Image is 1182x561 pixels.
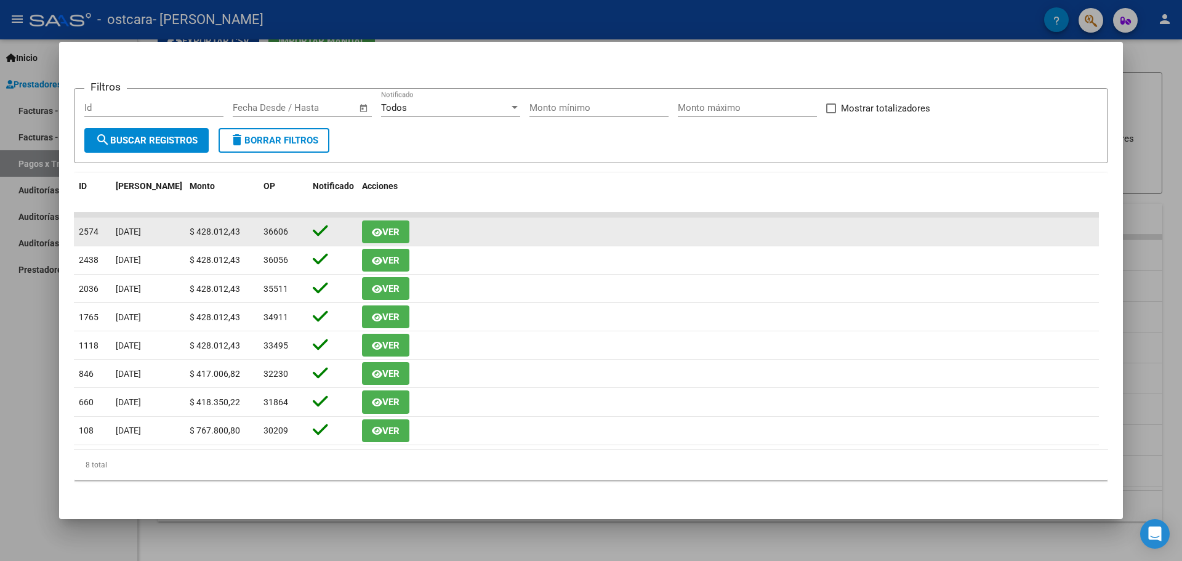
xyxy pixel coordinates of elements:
span: 2438 [79,255,98,265]
datatable-header-cell: OP [259,173,308,214]
span: ID [79,181,87,191]
span: [DATE] [116,227,141,236]
span: 2036 [79,284,98,294]
button: Ver [362,419,409,442]
span: 32230 [263,369,288,379]
datatable-header-cell: Monto [185,173,259,214]
span: 31864 [263,397,288,407]
span: Ver [382,283,400,294]
button: Ver [362,305,409,328]
datatable-header-cell: Acciones [357,173,1099,214]
span: Acciones [362,181,398,191]
span: 34911 [263,312,288,322]
input: Fecha inicio [233,102,283,113]
span: $ 767.800,80 [190,426,240,435]
span: Ver [382,397,400,408]
span: [DATE] [116,397,141,407]
button: Open calendar [357,101,371,115]
div: Open Intercom Messenger [1140,519,1170,549]
span: Ver [382,426,400,437]
span: 108 [79,426,94,435]
span: Ver [382,312,400,323]
datatable-header-cell: ID [74,173,111,214]
button: Ver [362,277,409,300]
span: Monto [190,181,215,191]
mat-icon: delete [230,132,244,147]
span: 36606 [263,227,288,236]
span: $ 428.012,43 [190,255,240,265]
button: Ver [362,334,409,357]
span: 35511 [263,284,288,294]
span: Todos [381,102,407,113]
span: Mostrar totalizadores [841,101,930,116]
span: [PERSON_NAME] [116,181,182,191]
span: Ver [382,227,400,238]
span: 660 [79,397,94,407]
button: Borrar Filtros [219,128,329,153]
span: [DATE] [116,341,141,350]
span: 2574 [79,227,98,236]
span: 33495 [263,341,288,350]
button: Ver [362,220,409,243]
button: Ver [362,390,409,413]
span: OP [263,181,275,191]
span: [DATE] [116,255,141,265]
span: 30209 [263,426,288,435]
span: Borrar Filtros [230,135,318,146]
span: $ 428.012,43 [190,341,240,350]
span: Ver [382,340,400,351]
input: Fecha fin [294,102,353,113]
span: [DATE] [116,369,141,379]
datatable-header-cell: Fecha T. [111,173,185,214]
span: Ver [382,368,400,379]
span: 846 [79,369,94,379]
span: 1765 [79,312,98,322]
span: $ 428.012,43 [190,227,240,236]
span: $ 428.012,43 [190,284,240,294]
div: 8 total [74,450,1108,480]
span: Notificado [313,181,354,191]
span: $ 418.350,22 [190,397,240,407]
span: Ver [382,255,400,266]
span: $ 428.012,43 [190,312,240,322]
mat-icon: search [95,132,110,147]
button: Ver [362,249,409,272]
h3: Filtros [84,79,127,95]
span: [DATE] [116,284,141,294]
button: Buscar Registros [84,128,209,153]
span: 36056 [263,255,288,265]
button: Ver [362,362,409,385]
span: [DATE] [116,312,141,322]
span: Buscar Registros [95,135,198,146]
span: $ 417.006,82 [190,369,240,379]
span: [DATE] [116,426,141,435]
datatable-header-cell: Notificado [308,173,357,214]
span: 1118 [79,341,98,350]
